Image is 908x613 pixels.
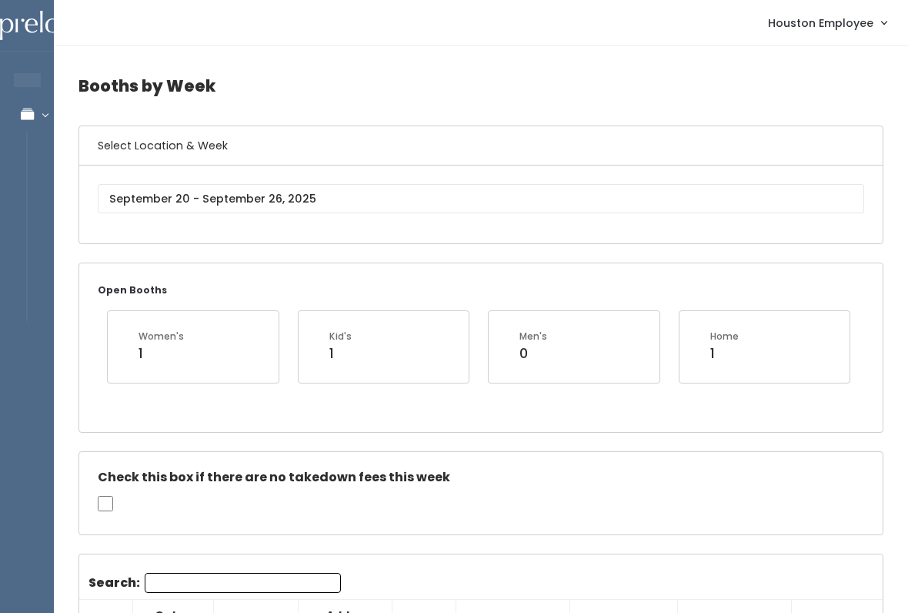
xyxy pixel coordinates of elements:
[78,65,883,107] h4: Booths by Week
[98,283,167,296] small: Open Booths
[139,343,184,363] div: 1
[88,573,341,593] label: Search:
[98,471,864,484] h5: Check this box if there are no takedown fees this week
[139,330,184,343] div: Women's
[145,573,341,593] input: Search:
[329,343,352,363] div: 1
[519,330,547,343] div: Men's
[329,330,352,343] div: Kid's
[519,343,547,363] div: 0
[710,330,739,343] div: Home
[79,126,883,166] h6: Select Location & Week
[98,184,864,213] input: September 20 - September 26, 2025
[753,6,902,39] a: Houston Employee
[768,15,873,32] span: Houston Employee
[710,343,739,363] div: 1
